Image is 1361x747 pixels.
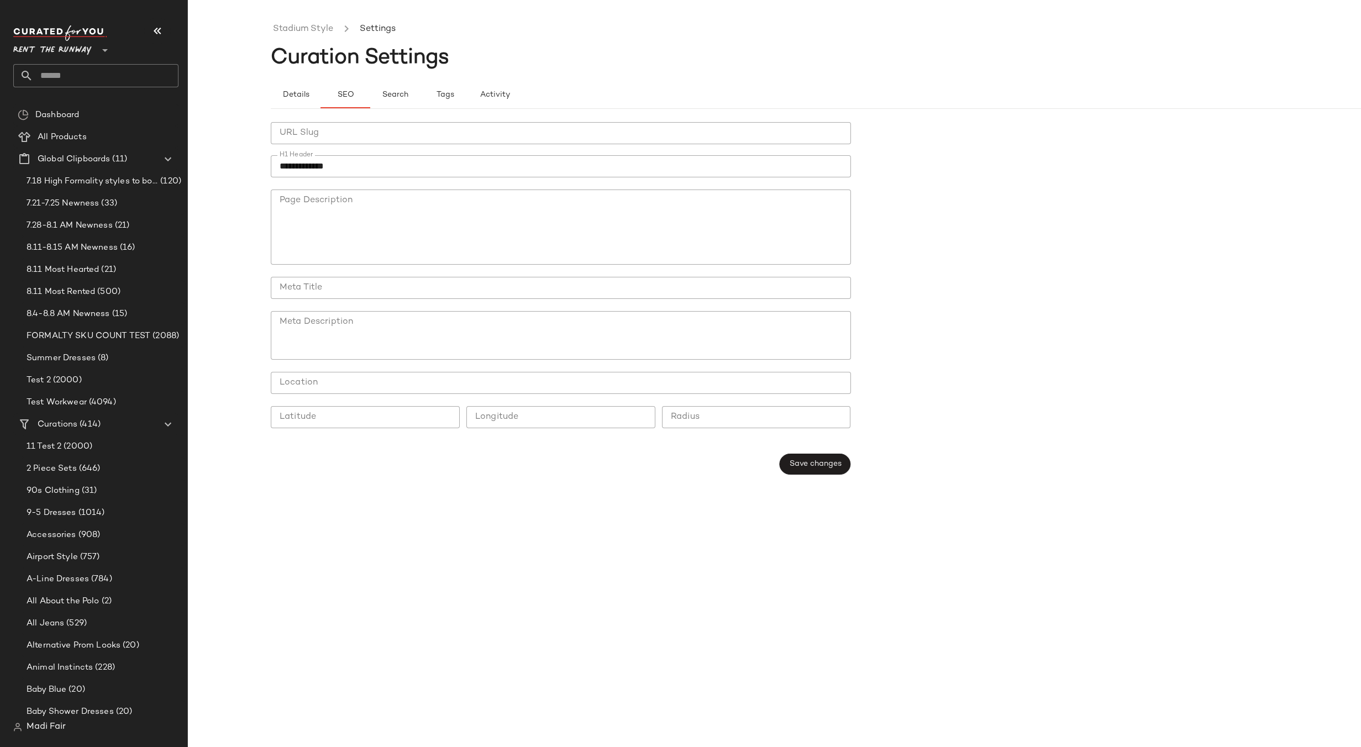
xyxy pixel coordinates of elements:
span: Tags [435,91,454,99]
span: 2 Piece Sets [27,462,77,475]
span: Search [382,91,408,99]
span: Madi Fair [27,720,66,734]
span: 9-5 Dresses [27,507,76,519]
span: 11 Test 2 [27,440,61,453]
span: Activity [479,91,509,99]
span: Accessories [27,529,76,541]
span: (8) [96,352,108,365]
span: (20) [114,706,133,718]
span: Details [282,91,309,99]
li: Settings [358,22,398,36]
img: cfy_white_logo.C9jOOHJF.svg [13,25,107,41]
span: (16) [118,241,135,254]
span: (21) [113,219,130,232]
span: (228) [93,661,115,674]
span: 8.11-8.15 AM Newness [27,241,118,254]
span: (11) [110,153,127,166]
span: Baby Shower Dresses [27,706,114,718]
span: (500) [95,286,120,298]
span: (2000) [51,374,82,387]
span: A-Line Dresses [27,573,89,586]
span: Dashboard [35,109,79,122]
span: Curations [38,418,77,431]
img: svg%3e [13,723,22,732]
span: Animal Instincts [27,661,93,674]
span: 90s Clothing [27,485,80,497]
span: 7.28-8.1 AM Newness [27,219,113,232]
span: Rent the Runway [13,38,92,57]
span: (120) [158,175,181,188]
span: FORMALTY SKU COUNT TEST [27,330,150,343]
span: (908) [76,529,101,541]
span: (15) [110,308,128,320]
span: (2000) [61,440,92,453]
span: (1014) [76,507,105,519]
img: svg%3e [18,109,29,120]
span: All About the Polo [27,595,99,608]
span: Baby Blue [27,683,66,696]
span: Airport Style [27,551,78,564]
span: (31) [80,485,97,497]
a: Stadium Style [273,22,333,36]
span: 7.18 High Formality styles to boost [27,175,158,188]
span: Summer Dresses [27,352,96,365]
button: Save changes [779,454,850,475]
span: Curation Settings [271,47,449,69]
span: Alternative Prom Looks [27,639,120,652]
span: Save changes [789,460,841,469]
span: (20) [120,639,139,652]
span: (2) [99,595,112,608]
span: (2088) [150,330,179,343]
span: (21) [99,264,116,276]
span: (4094) [87,396,116,409]
span: Test 2 [27,374,51,387]
span: (646) [77,462,101,475]
span: SEO [337,91,354,99]
span: (414) [77,418,101,431]
span: All Products [38,131,87,144]
span: (20) [66,683,85,696]
span: 8.4-8.8 AM Newness [27,308,110,320]
span: Global Clipboards [38,153,110,166]
span: (757) [78,551,100,564]
span: 8.11 Most Rented [27,286,95,298]
span: (33) [99,197,117,210]
span: 7.21-7.25 Newness [27,197,99,210]
span: (529) [64,617,87,630]
span: 8.11 Most Hearted [27,264,99,276]
span: All Jeans [27,617,64,630]
span: Test Workwear [27,396,87,409]
span: (784) [89,573,112,586]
